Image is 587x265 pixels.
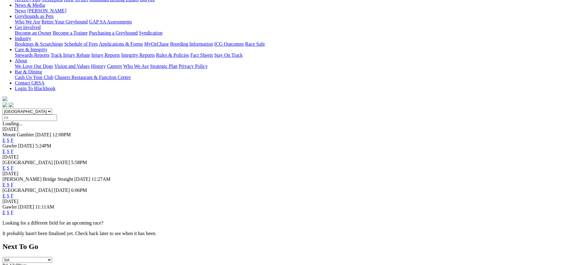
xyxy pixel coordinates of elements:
span: 5:24PM [35,143,51,148]
a: S [7,182,10,187]
h2: Next To Go [2,242,585,251]
div: Bar & Dining [15,75,585,80]
a: Applications & Forms [99,41,143,47]
a: S [7,138,10,143]
div: [DATE] [2,199,585,204]
span: Mount Gambier [2,132,34,137]
a: E [2,138,6,143]
div: Industry [15,41,585,47]
partial: It probably hasn't been finalised yet. Check back later to see when it has been. [2,231,157,236]
a: Track Injury Rebate [51,52,90,58]
a: MyOzChase [144,41,169,47]
a: Vision and Values [54,64,90,69]
span: [DATE] [18,204,34,209]
a: Become an Owner [15,30,51,35]
a: Get Involved [15,25,41,30]
span: Gawler [2,143,17,148]
span: [GEOGRAPHIC_DATA] [2,160,53,165]
input: Select date [2,114,57,121]
a: F [11,165,14,171]
a: E [2,182,6,187]
img: logo-grsa-white.png [2,96,7,101]
a: Stay On Track [214,52,243,58]
a: S [7,210,10,215]
span: 11:27AM [92,176,111,182]
a: Syndication [139,30,162,35]
a: Who We Are [15,19,40,24]
a: Login To Blackbook [15,86,55,91]
a: Retire Your Greyhound [42,19,88,24]
a: S [7,193,10,198]
a: F [11,182,14,187]
p: Looking for a different field for an upcoming race? [2,220,585,226]
a: Purchasing a Greyhound [89,30,138,35]
div: [DATE] [2,171,585,176]
span: 12:08PM [52,132,71,137]
div: [DATE] [2,154,585,160]
a: GAP SA Assessments [89,19,132,24]
span: [GEOGRAPHIC_DATA] [2,188,53,193]
a: Privacy Policy [179,64,208,69]
a: F [11,210,14,215]
a: We Love Our Dogs [15,64,53,69]
span: [DATE] [54,188,70,193]
a: Careers [107,64,122,69]
a: Who We Are [123,64,149,69]
span: [DATE] [35,132,51,137]
span: Gawler [2,204,17,209]
div: Get Involved [15,30,585,36]
span: 5:58PM [71,160,87,165]
span: 11:11AM [35,204,54,209]
a: Industry [15,36,31,41]
a: Fact Sheets [190,52,213,58]
a: History [91,64,106,69]
span: Loading... [2,121,22,126]
div: Care & Integrity [15,52,585,58]
span: 6:06PM [71,188,87,193]
a: About [15,58,27,63]
a: News & Media [15,2,45,8]
span: [PERSON_NAME] Bridge Straight [2,176,73,182]
img: twitter.svg [9,102,14,107]
div: News & Media [15,8,585,14]
div: [DATE] [2,126,585,132]
a: Rules & Policies [156,52,189,58]
a: Breeding Information [170,41,213,47]
a: News [15,8,26,13]
a: Chasers Restaurant & Function Centre [55,75,131,80]
a: E [2,210,6,215]
a: Injury Reports [91,52,120,58]
span: [DATE] [18,143,34,148]
a: Become a Trainer [53,30,88,35]
a: ICG Outcomes [214,41,244,47]
a: Care & Integrity [15,47,47,52]
a: Stewards Reports [15,52,49,58]
div: About [15,64,585,69]
a: S [7,165,10,171]
a: Contact GRSA [15,80,44,85]
a: F [11,138,14,143]
a: Bookings & Scratchings [15,41,63,47]
a: Integrity Reports [121,52,155,58]
a: S [7,149,10,154]
a: E [2,149,6,154]
a: [PERSON_NAME] [27,8,66,13]
img: facebook.svg [2,102,7,107]
a: Race Safe [245,41,265,47]
a: E [2,165,6,171]
a: Strategic Plan [150,64,177,69]
a: Greyhounds as Pets [15,14,54,19]
a: F [11,193,14,198]
a: F [11,149,14,154]
div: Greyhounds as Pets [15,19,585,25]
span: [DATE] [54,160,70,165]
a: Schedule of Fees [64,41,98,47]
a: Cash Up Your Club [15,75,53,80]
a: Bar & Dining [15,69,42,74]
a: E [2,193,6,198]
span: [DATE] [74,176,90,182]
